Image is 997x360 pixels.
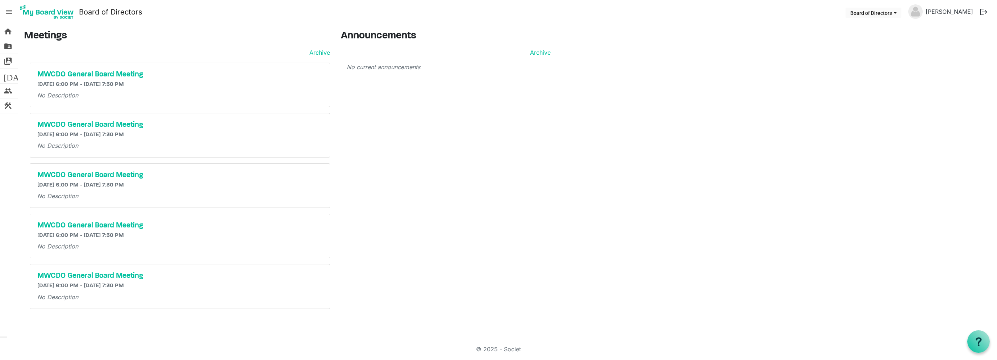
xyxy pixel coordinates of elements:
[4,54,12,68] span: switch_account
[37,171,322,180] a: MWCDO General Board Meeting
[37,221,322,230] a: MWCDO General Board Meeting
[37,272,322,280] a: MWCDO General Board Meeting
[37,182,322,189] h6: [DATE] 6:00 PM - [DATE] 7:30 PM
[527,48,551,57] a: Archive
[4,69,32,83] span: [DATE]
[341,30,556,42] h3: Announcements
[37,131,322,138] h6: [DATE] 6:00 PM - [DATE] 7:30 PM
[37,282,322,289] h6: [DATE] 6:00 PM - [DATE] 7:30 PM
[347,63,551,71] p: No current announcements
[37,293,322,301] p: No Description
[37,70,322,79] a: MWCDO General Board Meeting
[923,4,976,19] a: [PERSON_NAME]
[24,30,330,42] h3: Meetings
[79,5,142,19] a: Board of Directors
[4,39,12,54] span: folder_shared
[4,24,12,39] span: home
[37,141,322,150] p: No Description
[37,192,322,200] p: No Description
[37,91,322,100] p: No Description
[4,99,12,113] span: construction
[846,8,901,18] button: Board of Directors dropdownbutton
[2,5,16,19] span: menu
[18,3,76,21] img: My Board View Logo
[37,242,322,251] p: No Description
[306,48,330,57] a: Archive
[976,4,991,20] button: logout
[18,3,79,21] a: My Board View Logo
[908,4,923,19] img: no-profile-picture.svg
[37,121,322,129] a: MWCDO General Board Meeting
[4,84,12,98] span: people
[37,232,322,239] h6: [DATE] 6:00 PM - [DATE] 7:30 PM
[37,81,322,88] h6: [DATE] 6:00 PM - [DATE] 7:30 PM
[476,346,521,353] a: © 2025 - Societ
